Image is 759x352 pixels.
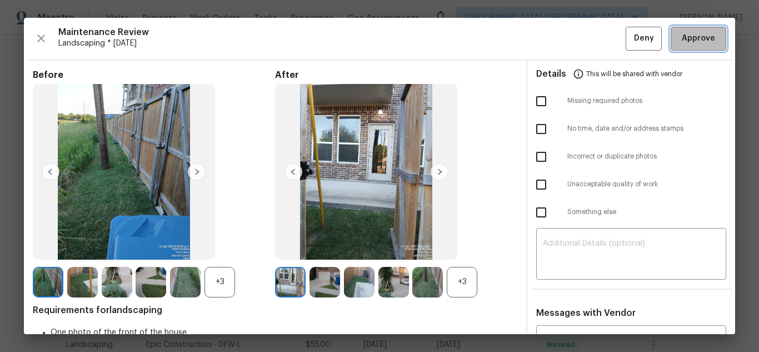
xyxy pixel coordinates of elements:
[275,70,517,81] span: After
[33,305,517,316] span: Requirements for landscaping
[284,163,302,181] img: left-chevron-button-url
[567,96,726,106] span: Missing required photos
[626,27,662,51] button: Deny
[682,32,715,46] span: Approve
[567,180,726,189] span: Unacceptable quality of work
[527,115,735,143] div: No time, date and/or address stamps
[671,27,726,51] button: Approve
[204,267,235,298] div: +3
[634,32,654,46] span: Deny
[42,163,59,181] img: left-chevron-button-url
[431,163,448,181] img: right-chevron-button-url
[527,199,735,226] div: Something else
[567,207,726,217] span: Something else
[567,152,726,161] span: Incorrect or duplicate photos
[527,171,735,199] div: Unacceptable quality of work
[447,267,477,298] div: +3
[567,124,726,133] span: No time, date and/or address stamps
[58,38,626,49] span: Landscaping * [DATE]
[586,61,682,87] span: This will be shared with vendor
[188,163,206,181] img: right-chevron-button-url
[527,87,735,115] div: Missing required photos
[58,27,626,38] span: Maintenance Review
[536,309,636,318] span: Messages with Vendor
[51,327,517,338] li: One photo of the front of the house
[536,61,566,87] span: Details
[527,143,735,171] div: Incorrect or duplicate photos
[33,70,275,81] span: Before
